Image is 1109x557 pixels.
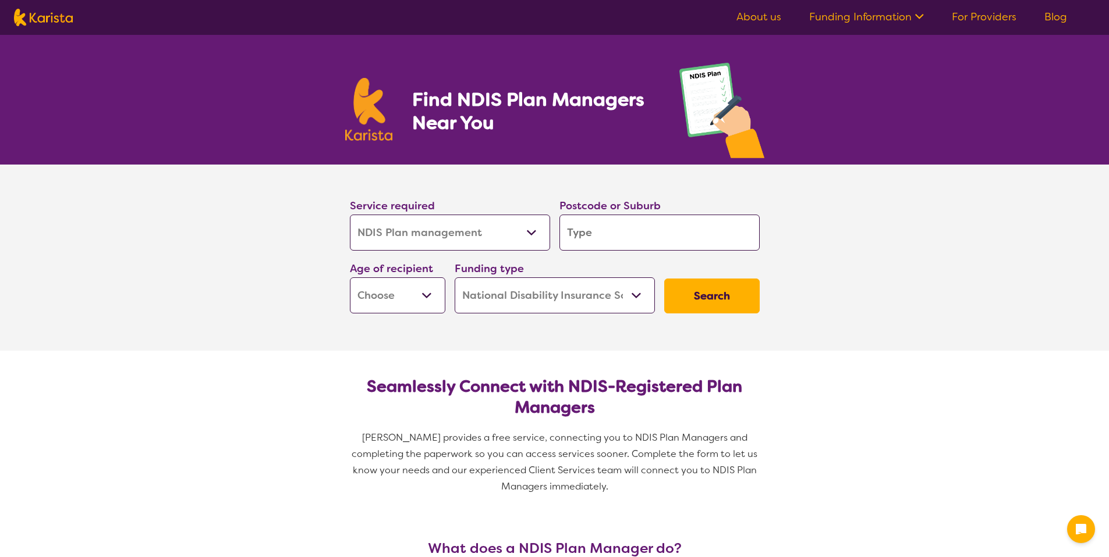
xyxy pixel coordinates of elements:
[359,376,750,418] h2: Seamlessly Connect with NDIS-Registered Plan Managers
[350,262,433,276] label: Age of recipient
[412,88,656,134] h1: Find NDIS Plan Managers Near You
[455,262,524,276] label: Funding type
[14,9,73,26] img: Karista logo
[1044,10,1067,24] a: Blog
[664,278,760,313] button: Search
[809,10,924,24] a: Funding Information
[952,10,1016,24] a: For Providers
[352,431,760,492] span: [PERSON_NAME] provides a free service, connecting you to NDIS Plan Managers and completing the pa...
[345,540,764,556] h3: What does a NDIS Plan Manager do?
[679,63,764,165] img: plan-management
[559,215,760,251] input: Type
[736,10,781,24] a: About us
[345,78,393,141] img: Karista logo
[350,199,435,213] label: Service required
[559,199,661,213] label: Postcode or Suburb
